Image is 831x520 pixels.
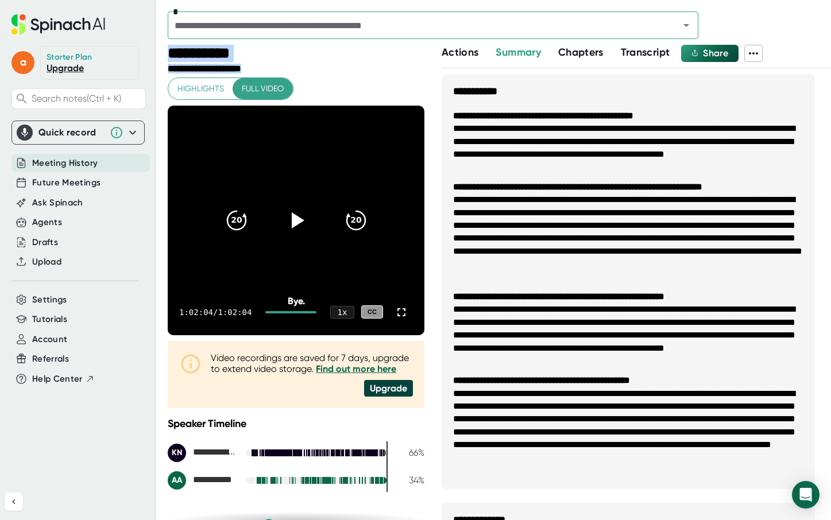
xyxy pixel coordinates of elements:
[621,45,670,60] button: Transcript
[316,363,396,374] a: Find out more here
[32,176,101,189] button: Future Meetings
[168,78,233,99] button: Highlights
[558,45,604,60] button: Chapters
[194,296,399,306] div: Bye.
[32,196,83,209] button: Ask Spinach
[38,127,104,138] div: Quick record
[17,121,140,144] div: Quick record
[442,45,478,60] button: Actions
[168,444,237,462] div: Kristina Novokreshchenova
[32,352,69,366] button: Referrals
[168,471,237,490] div: Amara Anwar
[32,157,98,170] button: Meeting History
[179,308,252,317] div: 1:02:04 / 1:02:04
[5,492,23,511] button: Collapse sidebar
[47,52,92,63] div: Starter Plan
[32,93,142,104] span: Search notes (Ctrl + K)
[442,46,478,59] span: Actions
[621,46,670,59] span: Transcript
[678,17,694,33] button: Open
[233,78,293,99] button: Full video
[396,475,424,486] div: 34 %
[242,82,284,96] span: Full video
[32,236,58,249] button: Drafts
[558,46,604,59] span: Chapters
[168,417,424,430] div: Speaker Timeline
[168,471,186,490] div: AA
[32,372,83,386] span: Help Center
[681,45,739,62] button: Share
[330,306,354,319] div: 1 x
[792,481,820,509] div: Open Intercom Messenger
[47,63,84,73] a: Upgrade
[496,45,540,60] button: Summary
[496,46,540,59] span: Summary
[361,305,383,319] div: CC
[32,216,62,229] button: Agents
[168,444,186,462] div: KN
[396,447,424,458] div: 66 %
[32,313,67,326] button: Tutorials
[32,372,95,386] button: Help Center
[32,333,67,346] button: Account
[364,380,413,397] div: Upgrade
[11,51,34,74] span: a
[703,48,728,59] span: Share
[177,82,224,96] span: Highlights
[211,352,413,374] div: Video recordings are saved for 7 days, upgrade to extend video storage.
[32,293,67,306] button: Settings
[32,255,61,269] button: Upload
